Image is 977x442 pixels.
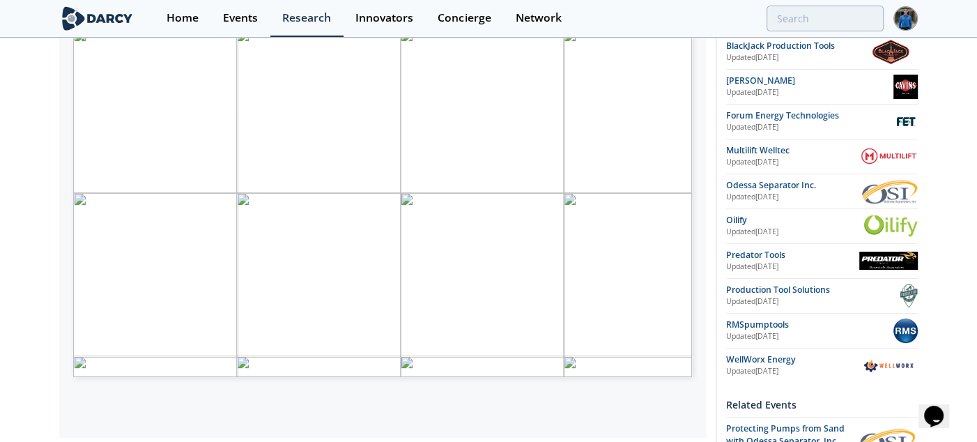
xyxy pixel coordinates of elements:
a: RMSpumptools Updated[DATE] RMSpumptools [726,319,918,343]
a: Multilift Welltec Updated[DATE] Multilift Welltec [726,144,918,169]
div: Updated [DATE] [726,227,863,238]
div: Updated [DATE] [726,52,864,63]
div: Updated [DATE] [726,157,859,168]
a: WellWorx Energy Updated[DATE] WellWorx Energy [726,353,918,378]
div: WellWorx Energy [726,353,859,366]
div: Updated [DATE] [726,261,859,273]
div: Events [223,13,258,24]
a: Predator Tools Updated[DATE] Predator Tools [726,249,918,273]
img: Profile [893,6,918,31]
img: Oilify [863,214,918,238]
input: Advanced Search [767,6,884,31]
img: logo-wide.svg [59,6,135,31]
div: Updated [DATE] [726,366,859,377]
img: RMSpumptools [893,319,918,343]
div: RMSpumptools [726,319,893,331]
div: Related Events [726,393,918,417]
a: BlackJack Production Tools Updated[DATE] BlackJack Production Tools [726,40,918,64]
div: Home [167,13,199,24]
div: Multilift Welltec [726,144,859,157]
a: Odessa Separator Inc. Updated[DATE] Odessa Separator Inc. [726,179,918,204]
img: Odessa Separator Inc. [861,179,918,204]
div: [PERSON_NAME] [726,75,893,87]
img: Forum Energy Technologies [893,109,918,134]
div: Innovators [355,13,413,24]
a: Production Tool Solutions Updated[DATE] Production Tool Solutions [726,284,918,308]
img: WellWorx Energy [859,358,918,374]
div: Predator Tools [726,249,859,261]
img: Production Tool Solutions [900,284,918,308]
div: Network [515,13,561,24]
div: Updated [DATE] [726,331,893,342]
img: Predator Tools [859,252,918,270]
img: Multilift Welltec [859,147,918,166]
a: [PERSON_NAME] Updated[DATE] Cavins [726,75,918,99]
div: Updated [DATE] [726,122,893,133]
img: BlackJack Production Tools [864,40,918,64]
div: Research [282,13,331,24]
div: Concierge [438,13,491,24]
iframe: chat widget [918,386,963,428]
a: Forum Energy Technologies Updated[DATE] Forum Energy Technologies [726,109,918,134]
a: Oilify Updated[DATE] Oilify [726,214,918,238]
div: Updated [DATE] [726,192,861,203]
div: Forum Energy Technologies [726,109,893,122]
div: Odessa Separator Inc. [726,179,861,192]
div: Production Tool Solutions [726,284,900,296]
div: BlackJack Production Tools [726,40,864,52]
div: Oilify [726,214,863,227]
div: Updated [DATE] [726,296,900,307]
div: Updated [DATE] [726,87,893,98]
img: Cavins [893,75,918,99]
